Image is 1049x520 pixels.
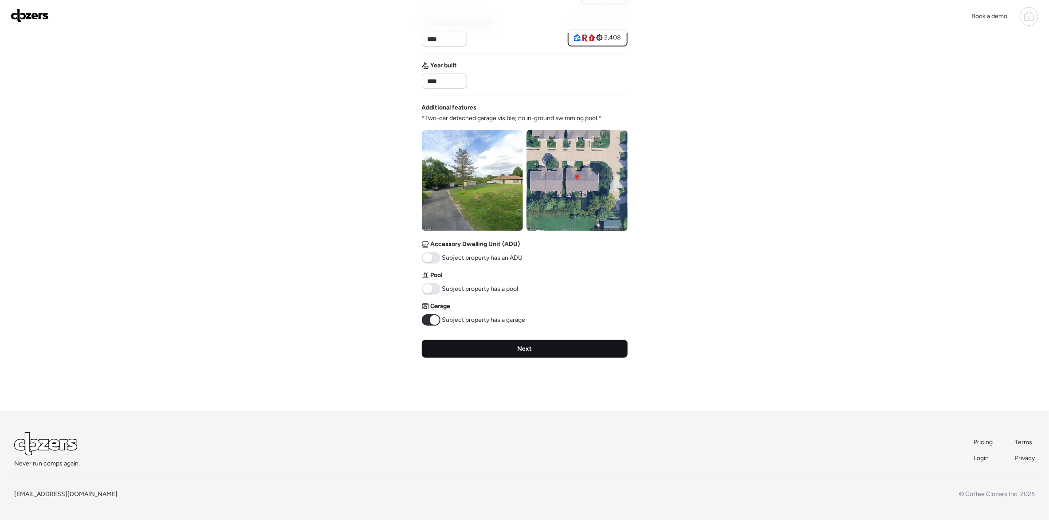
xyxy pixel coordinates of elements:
[1015,438,1032,446] span: Terms
[974,438,993,446] span: Pricing
[1015,438,1035,447] a: Terms
[14,459,80,468] span: Never run comps again.
[605,33,621,42] span: 2,408
[442,285,519,293] span: Subject property has a pool
[14,432,77,456] img: Logo Light
[1015,454,1035,463] a: Privacy
[517,344,532,353] span: Next
[974,438,994,447] a: Pricing
[431,61,457,70] span: Year built
[422,103,477,112] span: Additional features
[974,454,994,463] a: Login
[431,302,451,311] span: Garage
[14,490,118,498] a: [EMAIL_ADDRESS][DOMAIN_NAME]
[971,12,1007,20] span: Book a demo
[431,271,443,280] span: Pool
[974,454,989,462] span: Login
[11,8,49,23] img: Logo
[959,490,1035,498] span: © Coffee Clozers Inc. 2025
[422,114,602,123] span: *Two-car detached garage visible; no in-ground swimming pool.*
[431,240,520,249] span: Accessory Dwelling Unit (ADU)
[1015,454,1035,462] span: Privacy
[442,316,526,325] span: Subject property has a garage
[442,254,523,262] span: Subject property has an ADU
